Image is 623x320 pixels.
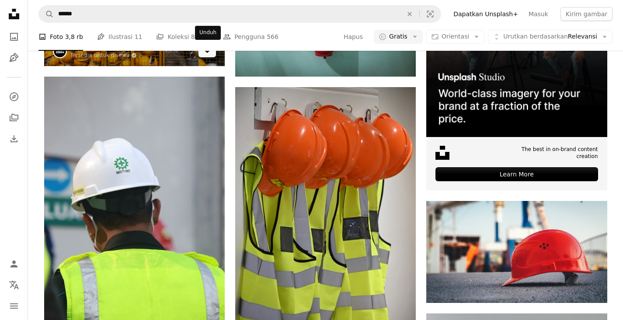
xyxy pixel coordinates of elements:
button: Menu [5,297,23,315]
a: Jelajahi [5,88,23,105]
a: topi keras merah di trotoar \ [426,248,607,256]
button: Urutkan berdasarkanRelevansi [488,30,613,44]
button: Hapus [343,30,363,44]
a: Foto [5,28,23,46]
span: Urutkan berdasarkan [503,33,568,40]
button: Pencarian visual [420,6,441,22]
form: Temuka visual di seluruh situs [38,5,441,23]
button: Kirim gambar [560,7,613,21]
div: Learn More [435,167,598,181]
span: Relevansi [503,32,597,41]
a: Ilustrasi 11 [97,23,142,51]
span: Orientasi [442,33,469,40]
a: Koleksi 8,9 rb [156,23,209,51]
button: Pencarian di Unsplash [39,6,54,22]
img: topi keras merah di trotoar \ [426,201,607,302]
a: Pria berrompi kuning dan hitam mengenakan helm putih [44,208,225,216]
div: Unduh [195,26,221,40]
a: Dapatkan Unsplash+ [448,7,523,21]
button: Gratis [374,30,423,44]
a: Masuk/Daftar [5,255,23,273]
a: Koleksi [5,109,23,127]
a: Masuk [523,7,553,21]
span: 11 [135,32,143,42]
span: Gratis [389,32,407,41]
span: 8,9 rb [191,32,209,42]
button: Bahasa [5,276,23,294]
a: Ilustrasi [5,49,23,67]
button: Orientasi [426,30,484,44]
a: Pengguna 566 [223,23,278,51]
a: Riwayat Pengunduhan [5,130,23,148]
a: Tersedia untuk disewa [70,52,137,59]
a: Beranda — Unsplash [5,5,23,25]
img: Buka profil Pop & Zebra [53,44,67,58]
a: sekelompok balon warna-warni [235,219,416,227]
span: The best in on-brand content creation [498,146,598,161]
img: file-1631678316303-ed18b8b5cb9cimage [435,146,449,160]
span: 566 [267,32,278,42]
button: Hapus [400,6,419,22]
